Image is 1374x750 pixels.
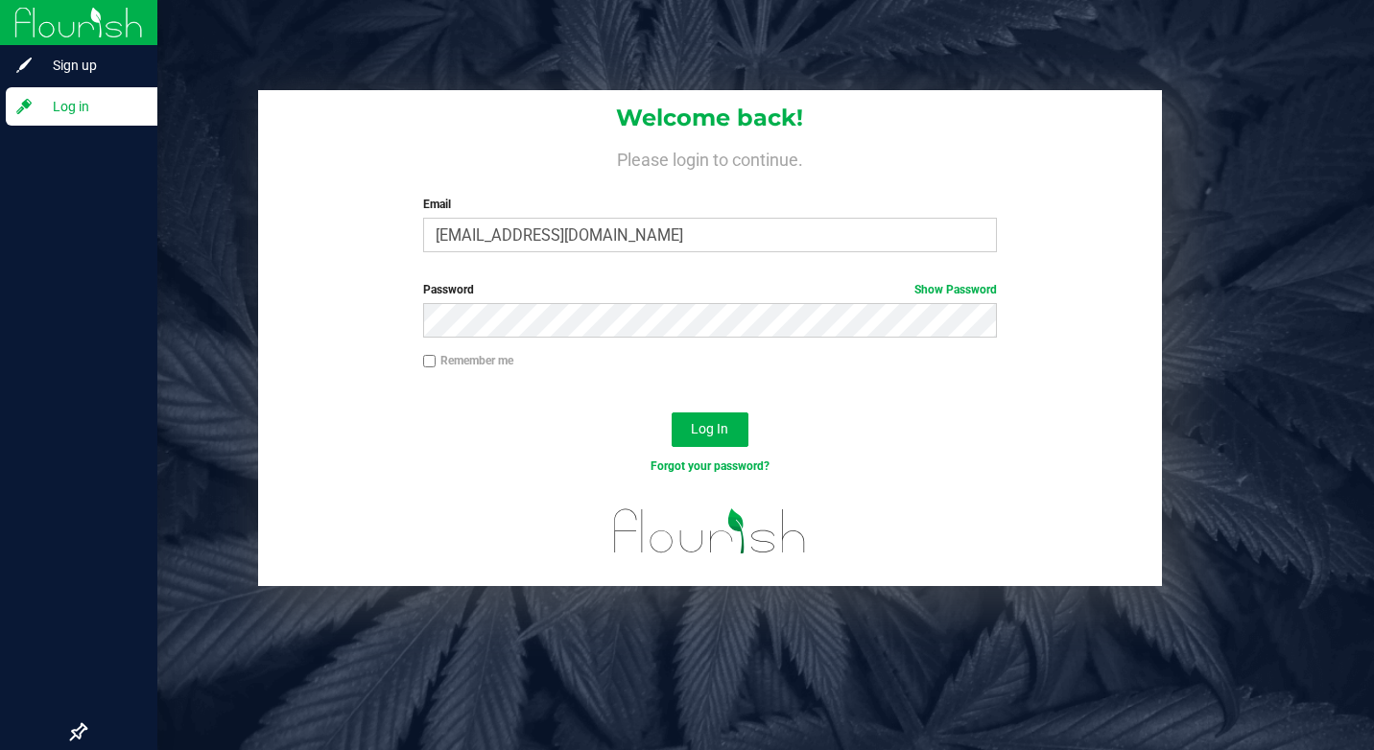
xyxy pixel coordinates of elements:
[914,283,997,296] a: Show Password
[34,95,149,118] span: Log in
[597,495,823,568] img: flourish_logo.svg
[14,97,34,116] inline-svg: Log in
[691,421,728,436] span: Log In
[423,355,437,368] input: Remember me
[14,56,34,75] inline-svg: Sign up
[258,146,1163,169] h4: Please login to continue.
[672,412,748,447] button: Log In
[423,283,474,296] span: Password
[423,352,513,369] label: Remember me
[423,196,997,213] label: Email
[34,54,149,77] span: Sign up
[258,105,1163,130] h1: Welcome back!
[651,459,770,473] a: Forgot your password?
